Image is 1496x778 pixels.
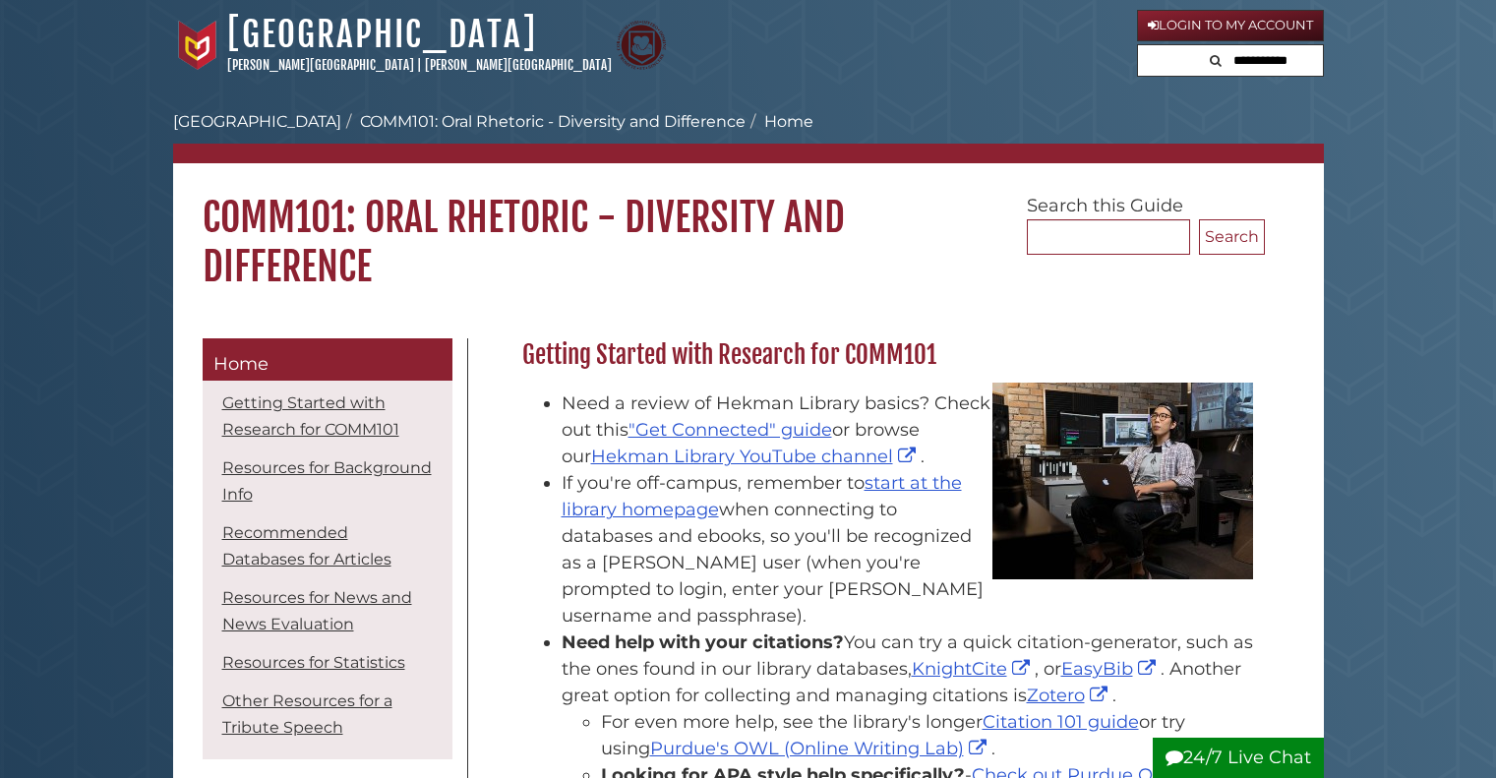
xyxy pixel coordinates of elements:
button: Search [1199,219,1265,255]
a: [PERSON_NAME][GEOGRAPHIC_DATA] [227,57,414,73]
a: Hekman Library YouTube channel [591,446,921,467]
a: Purdue's OWL (Online Writing Lab) [650,738,991,759]
a: Home [203,338,452,382]
span: Home [213,353,269,375]
button: 24/7 Live Chat [1153,738,1324,778]
a: Other Resources for a Tribute Speech [222,691,392,737]
a: [GEOGRAPHIC_DATA] [227,13,537,56]
strong: Need help with your citations? [562,631,844,653]
img: Calvin Theological Seminary [617,21,666,70]
a: start at the library homepage [562,472,962,520]
a: [GEOGRAPHIC_DATA] [173,112,341,131]
a: Getting Started with Research for COMM101 [222,393,399,439]
a: KnightCite [912,658,1035,680]
li: Need a review of Hekman Library basics? Check out this or browse our . [562,390,1255,470]
a: "Get Connected" guide [628,419,832,441]
img: Calvin University [173,21,222,70]
h2: Getting Started with Research for COMM101 [512,339,1265,371]
li: If you're off-campus, remember to when connecting to databases and ebooks, so you'll be recognize... [562,470,1255,629]
a: Citation 101 guide [983,711,1139,733]
a: Resources for News and News Evaluation [222,588,412,633]
span: | [417,57,422,73]
a: Login to My Account [1137,10,1324,41]
a: Resources for Statistics [222,653,405,672]
h1: COMM101: Oral Rhetoric - Diversity and Difference [173,163,1324,291]
a: Zotero [1027,685,1112,706]
i: Search [1210,54,1222,67]
a: COMM101: Oral Rhetoric - Diversity and Difference [360,112,746,131]
li: Home [746,110,813,134]
a: Resources for Background Info [222,458,432,504]
button: Search [1204,45,1227,72]
a: [PERSON_NAME][GEOGRAPHIC_DATA] [425,57,612,73]
nav: breadcrumb [173,110,1324,163]
li: For even more help, see the library's longer or try using . [601,709,1255,762]
a: EasyBib [1061,658,1161,680]
a: Recommended Databases for Articles [222,523,391,569]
